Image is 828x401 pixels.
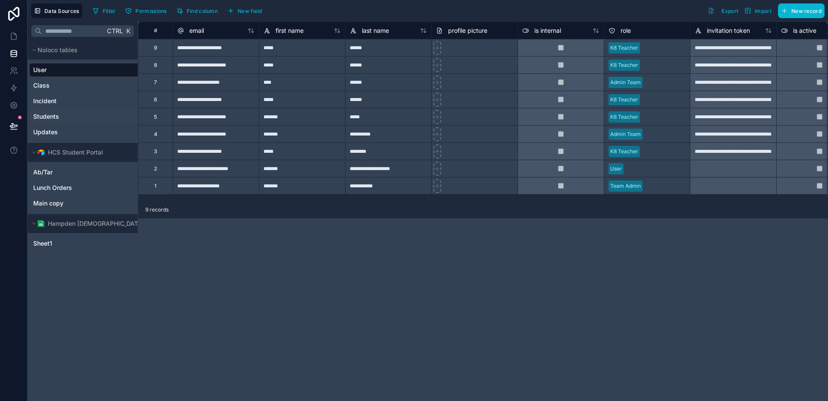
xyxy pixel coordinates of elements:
span: Main copy [33,199,63,208]
div: Ab/Tar [29,165,187,179]
div: User [29,63,187,77]
div: Class [29,79,187,92]
button: Noloco tables [29,44,175,56]
a: New record [775,3,825,18]
span: User [33,66,47,74]
div: Updates [29,125,187,139]
span: New field [238,8,262,14]
span: Hampden [DEMOGRAPHIC_DATA] School Reg [48,219,178,228]
span: invitation token [707,26,750,35]
span: Updates [33,128,58,136]
div: 3 [154,148,157,155]
a: Incident [33,97,157,105]
a: Sheet1 [33,239,166,248]
button: Find column [173,4,221,17]
div: 8 [154,62,157,69]
div: Team Admin [610,182,641,190]
button: Google Sheets logoHampden [DEMOGRAPHIC_DATA] School Reg [29,218,175,230]
span: is internal [534,26,561,35]
span: first name [276,26,304,35]
div: Incident [29,94,187,108]
button: Filter [89,4,119,17]
div: User [610,165,622,173]
div: 7 [154,79,157,86]
div: 1 [154,183,157,189]
span: email [189,26,204,35]
span: Incident [33,97,56,105]
div: Main copy [29,196,187,210]
span: Ctrl [106,25,124,36]
span: profile picture [448,26,487,35]
button: Export [705,3,741,18]
button: New field [224,4,265,17]
div: Admin Team [610,130,641,138]
div: K8 Teacher [610,44,638,52]
span: is active [793,26,816,35]
span: K [125,28,131,34]
a: Main copy [33,199,166,208]
span: Ab/Tar [33,168,53,177]
a: User [33,66,157,74]
span: Permissions [135,8,166,14]
span: HCS Student Portal [48,148,103,157]
a: Students [33,112,157,121]
span: Sheet1 [33,239,52,248]
span: Data Sources [44,8,79,14]
span: Find column [187,8,218,14]
a: Ab/Tar [33,168,166,177]
span: Lunch Orders [33,183,72,192]
div: # [145,27,166,34]
img: Airtable Logo [38,149,44,156]
span: Class [33,81,50,90]
div: 9 [154,44,157,51]
span: last name [362,26,389,35]
button: Permissions [122,4,169,17]
button: Airtable LogoHCS Student Portal [29,146,175,158]
a: Updates [33,128,157,136]
img: Google Sheets logo [38,220,44,227]
div: Students [29,110,187,123]
button: New record [778,3,825,18]
a: Lunch Orders [33,183,166,192]
span: role [621,26,631,35]
div: K8 Teacher [610,96,638,104]
button: Data Sources [31,3,82,18]
span: Import [755,8,772,14]
span: New record [791,8,822,14]
span: Noloco tables [38,46,78,54]
div: Sheet1 [29,237,187,250]
span: Students [33,112,59,121]
a: Class [33,81,157,90]
button: Import [741,3,775,18]
span: Export [721,8,738,14]
div: K8 Teacher [610,148,638,155]
div: 5 [154,114,157,120]
div: 6 [154,96,157,103]
span: Filter [103,8,116,14]
a: Permissions [122,4,173,17]
div: K8 Teacher [610,113,638,121]
span: 9 records [145,206,169,213]
div: K8 Teacher [610,61,638,69]
div: 4 [154,131,157,138]
div: Lunch Orders [29,181,187,195]
div: Admin Team [610,79,641,86]
div: 2 [154,165,157,172]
